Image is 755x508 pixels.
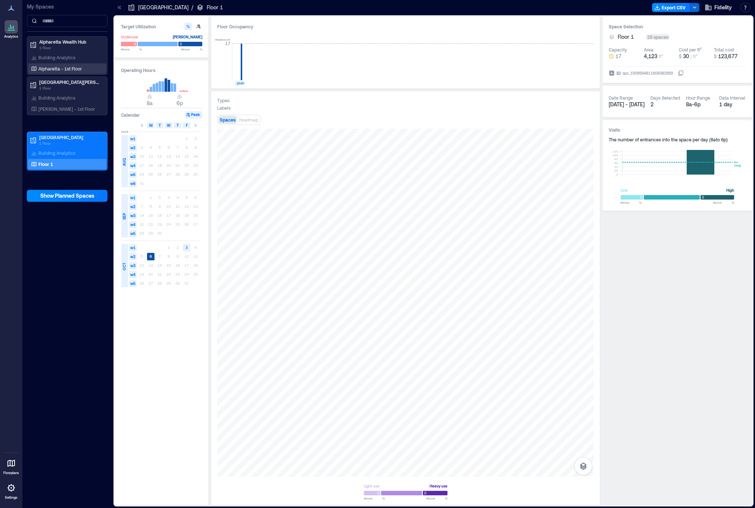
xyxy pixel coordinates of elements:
[129,180,137,187] span: w6
[612,150,618,153] tspan: 120
[121,129,128,134] span: 2025
[121,33,138,41] div: Underuse
[38,95,75,101] p: Building Analytics
[644,53,657,59] span: 4,123
[39,134,102,140] p: [GEOGRAPHIC_DATA]
[147,100,153,106] span: 8a
[617,69,621,77] span: ID
[651,101,680,108] div: 2
[621,186,628,194] div: Low
[430,482,447,490] div: Heavy use
[38,66,82,72] p: Alpharetta - 1st Floor
[646,34,670,40] div: 29 spaces
[220,117,235,122] span: Spaces
[121,213,127,220] span: SEP
[149,122,153,128] span: M
[138,4,188,11] p: [GEOGRAPHIC_DATA]
[683,53,689,59] span: 30
[726,186,734,194] div: High
[609,101,645,107] span: [DATE] - [DATE]
[129,244,137,251] span: w1
[609,53,641,60] button: 17
[614,169,618,172] tspan: 20
[121,66,202,74] h3: Operating Hours
[129,162,137,169] span: w4
[185,245,188,250] text: 3
[207,4,223,11] p: Floor 1
[713,200,734,205] span: Above %
[173,33,202,41] div: [PERSON_NAME]
[237,81,247,85] text: [DATE]
[39,39,102,45] p: Alpharetta Wealth Hub
[618,33,643,41] button: Floor 1
[129,153,137,160] span: w3
[686,95,710,101] div: Hour Range
[1,454,21,477] a: Floorplans
[27,3,107,10] p: My Spaces
[121,23,202,30] h3: Target Utilization
[614,165,618,169] tspan: 40
[678,70,684,76] button: IDspc_1509594811609382959
[39,45,102,51] p: 1 Floor
[614,157,618,161] tspan: 80
[129,144,137,151] span: w2
[38,150,75,156] p: Building Analytics
[714,47,734,53] div: Total cost
[5,495,18,500] p: Settings
[121,263,127,270] span: OCT
[27,190,107,202] button: Show Planned Spaces
[129,280,137,287] span: w5
[121,111,140,119] h3: Calendar
[177,122,179,128] span: T
[217,23,594,30] div: Floor Occupancy
[194,122,197,128] span: S
[679,53,711,60] button: $ 30 / ft²
[618,33,634,41] span: Floor 1
[39,140,102,146] p: 1 Floor
[652,3,690,12] button: Export CSV
[129,194,137,201] span: w1
[129,203,137,210] span: w2
[186,122,188,128] span: F
[659,54,663,59] span: ft²
[702,1,734,13] button: Fidelity
[39,85,102,91] p: 1 Floor
[129,212,137,219] span: w3
[644,47,653,53] div: Area
[651,95,680,101] div: Days Selected
[239,117,258,122] span: Heatmap
[38,54,75,60] p: Building Analytics
[40,192,94,200] span: Show Planned Spaces
[129,253,137,260] span: w2
[167,122,171,128] span: W
[621,200,642,205] span: Below %
[185,111,202,119] button: Peak
[129,135,137,142] span: w1
[121,158,127,166] span: AUG
[238,116,260,124] button: Heatmap
[614,161,618,165] tspan: 60
[714,54,717,59] span: $
[612,153,618,157] tspan: 100
[38,106,95,112] p: [PERSON_NAME] - 1st Floor
[609,95,633,101] div: Date Range
[609,137,746,142] div: The number of entrances into the space per day ( 8a to 6p )
[719,95,745,101] div: Data Interval
[3,471,19,475] p: Floorplans
[177,100,183,106] span: 6p
[609,23,746,30] h3: Space Selection
[39,79,102,85] p: [GEOGRAPHIC_DATA][PERSON_NAME]
[217,97,230,103] div: Types
[121,47,142,51] span: Below %
[609,126,746,134] h3: Visits
[159,122,161,128] span: T
[181,47,202,51] span: Above %
[38,161,53,167] p: Floor 1
[714,4,732,11] span: Fidelity
[690,54,698,59] span: / ft²
[4,34,18,39] p: Analytics
[141,122,143,128] span: S
[191,4,193,11] p: /
[679,54,681,59] span: $
[718,53,737,59] span: 123,677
